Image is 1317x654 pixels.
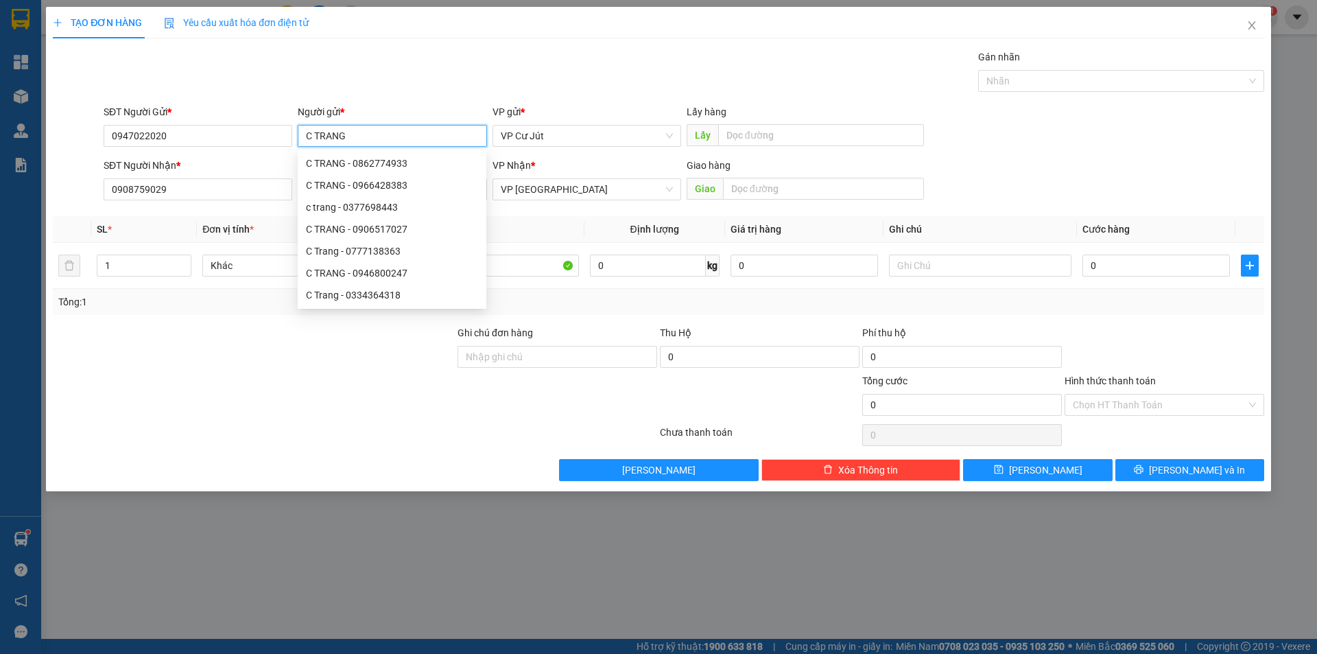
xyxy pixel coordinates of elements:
[306,200,478,215] div: c trang - 0377698443
[838,463,898,478] span: Xóa Thông tin
[660,327,691,338] span: Thu Hộ
[658,425,861,449] div: Chưa thanh toán
[306,266,478,281] div: C TRANG - 0946800247
[559,459,759,481] button: [PERSON_NAME]
[706,255,720,277] span: kg
[994,465,1004,476] span: save
[298,284,486,306] div: C Trang - 0334364318
[1065,375,1156,386] label: Hình thức thanh toán
[298,218,486,240] div: C TRANG - 0906517027
[501,126,673,146] span: VP Cư Jút
[493,104,681,119] div: VP gửi
[1246,20,1257,31] span: close
[164,17,309,28] span: Yêu cầu xuất hóa đơn điện tử
[53,17,142,28] span: TẠO ĐƠN HÀNG
[963,459,1112,481] button: save[PERSON_NAME]
[1115,459,1264,481] button: printer[PERSON_NAME] và In
[298,196,486,218] div: c trang - 0377698443
[1082,224,1130,235] span: Cước hàng
[978,51,1020,62] label: Gán nhãn
[1241,255,1259,277] button: plus
[687,160,731,171] span: Giao hàng
[306,222,478,237] div: C TRANG - 0906517027
[298,262,486,284] div: C TRANG - 0946800247
[718,124,924,146] input: Dọc đường
[761,459,961,481] button: deleteXóa Thông tin
[731,224,781,235] span: Giá trị hàng
[862,325,1062,346] div: Phí thu hộ
[298,174,486,196] div: C TRANG - 0966428383
[396,255,578,277] input: VD: Bàn, Ghế
[687,178,723,200] span: Giao
[202,224,254,235] span: Đơn vị tính
[1233,7,1271,45] button: Close
[104,158,292,173] div: SĐT Người Nhận
[53,18,62,27] span: plus
[687,106,726,117] span: Lấy hàng
[883,216,1077,243] th: Ghi chú
[501,179,673,200] span: VP Sài Gòn
[823,465,833,476] span: delete
[97,224,108,235] span: SL
[306,244,478,259] div: C Trang - 0777138363
[630,224,679,235] span: Định lượng
[458,346,657,368] input: Ghi chú đơn hàng
[306,178,478,193] div: C TRANG - 0966428383
[1009,463,1082,478] span: [PERSON_NAME]
[1242,260,1258,271] span: plus
[622,463,696,478] span: [PERSON_NAME]
[1134,465,1143,476] span: printer
[862,375,907,386] span: Tổng cước
[298,152,486,174] div: C TRANG - 0862774933
[306,288,478,303] div: C Trang - 0334364318
[306,156,478,171] div: C TRANG - 0862774933
[104,104,292,119] div: SĐT Người Gửi
[687,124,718,146] span: Lấy
[1149,463,1245,478] span: [PERSON_NAME] và In
[211,255,377,276] span: Khác
[298,240,486,262] div: C Trang - 0777138363
[58,255,80,277] button: delete
[164,18,175,29] img: icon
[58,294,508,310] div: Tổng: 1
[723,178,924,200] input: Dọc đường
[493,160,531,171] span: VP Nhận
[298,104,486,119] div: Người gửi
[731,255,878,277] input: 0
[458,327,533,338] label: Ghi chú đơn hàng
[889,255,1071,277] input: Ghi Chú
